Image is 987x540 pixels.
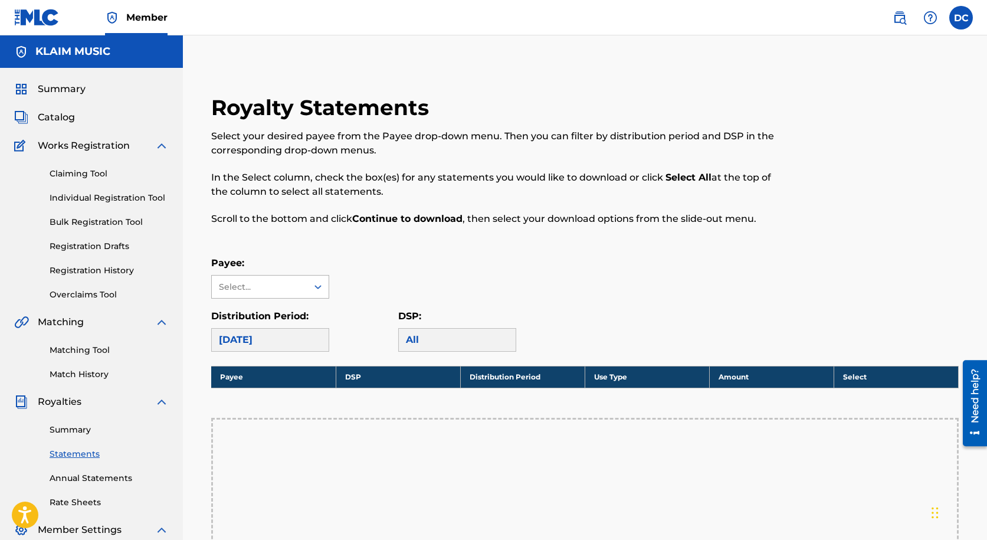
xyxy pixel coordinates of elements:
a: Claiming Tool [50,168,169,180]
a: Matching Tool [50,344,169,356]
a: CatalogCatalog [14,110,75,125]
a: Bulk Registration Tool [50,216,169,228]
div: Arrastrar [932,495,939,531]
img: Matching [14,315,29,329]
img: expand [155,395,169,409]
a: Annual Statements [50,472,169,485]
a: Overclaims Tool [50,289,169,301]
a: Summary [50,424,169,436]
h2: Royalty Statements [211,94,435,121]
img: search [893,11,907,25]
strong: Select All [665,172,711,183]
a: Match History [50,368,169,381]
a: SummarySummary [14,82,86,96]
iframe: Chat Widget [928,483,987,540]
th: Amount [709,366,834,388]
img: Member Settings [14,523,28,537]
span: Catalog [38,110,75,125]
a: Rate Sheets [50,496,169,509]
a: Statements [50,448,169,460]
strong: Continue to download [352,213,463,224]
span: Royalties [38,395,81,409]
th: DSP [336,366,460,388]
img: Accounts [14,45,28,59]
div: Widget de chat [928,483,987,540]
label: Distribution Period: [211,310,309,322]
span: Member Settings [38,523,122,537]
span: Member [126,11,168,24]
img: Works Registration [14,139,29,153]
iframe: Resource Center [954,356,987,451]
span: Matching [38,315,84,329]
a: Registration Drafts [50,240,169,253]
a: Registration History [50,264,169,277]
th: Use Type [585,366,709,388]
h5: KLAIM MUSIC [35,45,110,58]
img: expand [155,315,169,329]
img: Top Rightsholder [105,11,119,25]
img: help [923,11,937,25]
p: In the Select column, check the box(es) for any statements you would like to download or click at... [211,171,787,199]
label: Payee: [211,257,244,269]
div: Select... [219,281,299,293]
p: Scroll to the bottom and click , then select your download options from the slide-out menu. [211,212,787,226]
img: Royalties [14,395,28,409]
img: expand [155,523,169,537]
img: Catalog [14,110,28,125]
span: Works Registration [38,139,130,153]
span: Summary [38,82,86,96]
a: Public Search [888,6,911,30]
th: Payee [211,366,336,388]
a: Individual Registration Tool [50,192,169,204]
th: Select [834,366,958,388]
th: Distribution Period [460,366,585,388]
img: Summary [14,82,28,96]
img: MLC Logo [14,9,60,26]
p: Select your desired payee from the Payee drop-down menu. Then you can filter by distribution peri... [211,129,787,158]
div: User Menu [949,6,973,30]
label: DSP: [398,310,421,322]
div: Help [919,6,942,30]
img: expand [155,139,169,153]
